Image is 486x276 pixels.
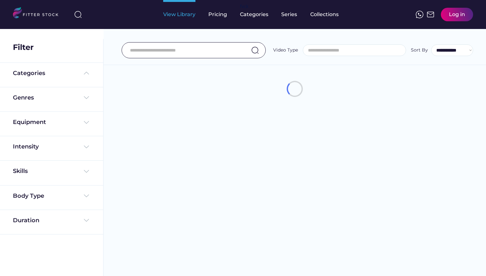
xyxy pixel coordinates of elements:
[208,11,227,18] div: Pricing
[13,118,46,126] div: Equipment
[251,46,259,54] img: search-normal.svg
[13,94,34,102] div: Genres
[427,11,434,18] img: Frame%2051.svg
[83,119,90,126] img: Frame%20%284%29.svg
[83,143,90,151] img: Frame%20%284%29.svg
[240,11,268,18] div: Categories
[163,11,195,18] div: View Library
[240,3,248,10] div: fvck
[416,11,423,18] img: meteor-icons_whatsapp%20%281%29.svg
[13,42,34,53] div: Filter
[273,47,298,53] div: Video Type
[13,192,44,200] div: Body Type
[411,47,428,53] div: Sort By
[310,11,339,18] div: Collections
[74,11,82,18] img: search-normal%203.svg
[83,167,90,175] img: Frame%20%284%29.svg
[83,216,90,224] img: Frame%20%284%29.svg
[281,11,297,18] div: Series
[13,143,39,151] div: Intensity
[83,192,90,200] img: Frame%20%284%29.svg
[13,69,45,77] div: Categories
[13,216,39,224] div: Duration
[13,7,64,20] img: LOGO.svg
[83,94,90,101] img: Frame%20%284%29.svg
[449,11,465,18] div: Log in
[13,167,29,175] div: Skills
[83,69,90,77] img: Frame%20%285%29.svg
